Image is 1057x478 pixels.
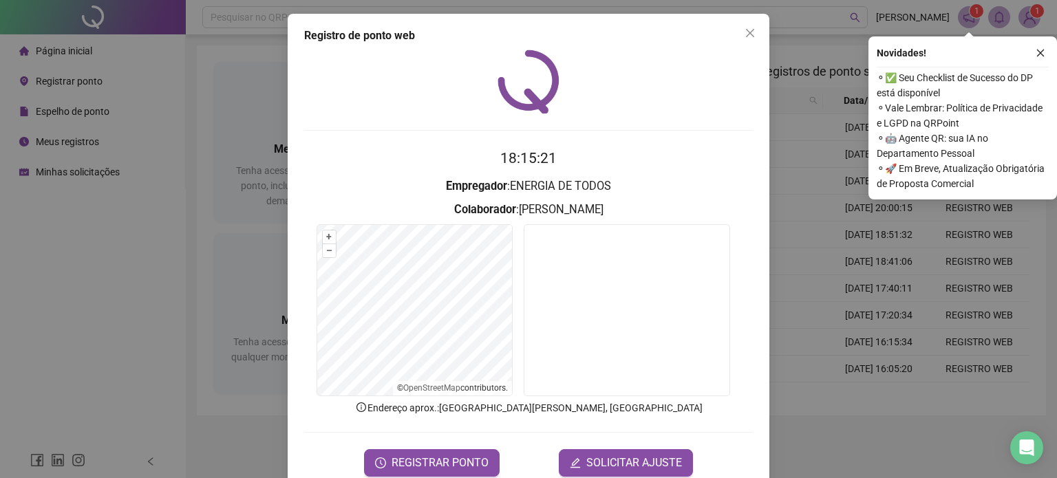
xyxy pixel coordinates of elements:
a: OpenStreetMap [403,383,460,393]
div: Registro de ponto web [304,28,753,44]
strong: Colaborador [454,203,516,216]
h3: : [PERSON_NAME] [304,201,753,219]
span: Novidades ! [877,45,926,61]
span: close [745,28,756,39]
span: SOLICITAR AJUSTE [586,455,682,471]
span: close [1036,48,1045,58]
p: Endereço aprox. : [GEOGRAPHIC_DATA][PERSON_NAME], [GEOGRAPHIC_DATA] [304,400,753,415]
li: © contributors. [397,383,508,393]
button: – [323,244,336,257]
time: 18:15:21 [500,150,557,166]
button: + [323,230,336,243]
span: REGISTRAR PONTO [392,455,489,471]
span: clock-circle [375,457,386,468]
span: ⚬ 🤖 Agente QR: sua IA no Departamento Pessoal [877,131,1049,161]
span: info-circle [355,401,367,413]
img: QRPoint [498,50,559,113]
button: Close [739,22,761,44]
strong: Empregador [446,180,507,193]
span: ⚬ ✅ Seu Checklist de Sucesso do DP está disponível [877,70,1049,100]
button: editSOLICITAR AJUSTE [559,449,693,477]
button: REGISTRAR PONTO [364,449,500,477]
span: ⚬ 🚀 Em Breve, Atualização Obrigatória de Proposta Comercial [877,161,1049,191]
h3: : ENERGIA DE TODOS [304,177,753,195]
span: ⚬ Vale Lembrar: Política de Privacidade e LGPD na QRPoint [877,100,1049,131]
div: Open Intercom Messenger [1010,431,1043,464]
span: edit [570,457,581,468]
